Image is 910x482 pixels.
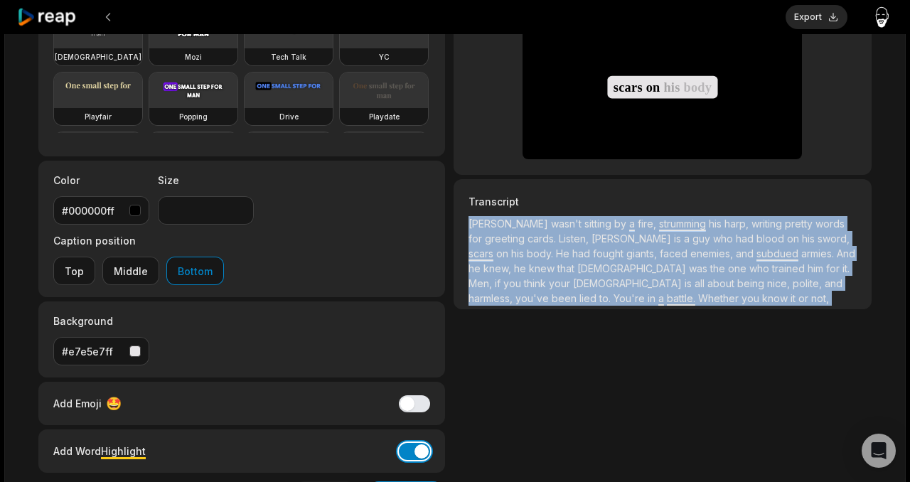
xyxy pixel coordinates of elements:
span: blood [756,232,787,245]
h3: Transcript [469,194,857,209]
span: scars [614,77,643,97]
span: harmless, [469,292,515,304]
span: you [742,292,762,304]
div: #000000ff [62,203,124,218]
label: Background [53,314,149,328]
div: Open Intercom Messenger [862,434,896,468]
span: it [791,292,798,304]
button: #e7e5e7ff [53,337,149,365]
span: [PERSON_NAME] [591,232,674,245]
span: And [837,247,855,259]
span: is [674,232,684,245]
span: all [695,277,707,289]
h3: Playdate [369,111,400,122]
span: Men, [469,277,495,289]
span: had [736,232,756,245]
span: Add Emoji [53,396,102,411]
div: #e7e5e7ff [62,344,124,359]
span: him [808,262,826,274]
button: Middle [102,257,159,285]
span: you've [515,292,552,304]
span: think [524,277,549,289]
span: guy [692,232,713,245]
span: about [707,277,737,289]
span: to. [599,292,614,304]
span: pretty [785,218,815,230]
span: been [552,292,579,304]
label: Color [53,173,149,188]
span: knew, [483,262,514,274]
span: and [825,277,842,289]
span: wasn't [551,218,584,230]
span: sitting [584,218,614,230]
span: on [496,247,511,259]
span: faced [660,247,690,259]
span: he [469,262,483,274]
span: armies. [801,247,837,259]
span: words [815,218,845,230]
span: polite, [793,277,825,289]
span: body [683,77,712,97]
span: being [737,277,767,289]
span: greeting [485,232,528,245]
span: lied [579,292,599,304]
span: cards. [528,232,559,245]
h3: Playfair [85,111,112,122]
span: by [614,218,629,230]
h3: Drive [279,111,299,122]
span: [DEMOGRAPHIC_DATA] [577,262,689,274]
span: the [710,262,728,274]
span: nice, [767,277,793,289]
span: 🤩 [106,394,122,413]
span: enemies, [690,247,736,259]
span: or [798,292,811,304]
h3: YC [379,51,390,63]
span: [PERSON_NAME] [469,218,551,230]
span: you [503,277,524,289]
span: one [728,262,749,274]
span: his [663,77,680,97]
label: Size [158,173,254,188]
span: Highlight [101,445,146,457]
span: had [572,247,593,259]
span: know [762,292,791,304]
span: it. [842,262,850,274]
span: trained [772,262,808,274]
span: a [629,218,638,230]
span: scars [469,247,496,259]
span: You're [614,292,648,304]
span: not, [811,292,829,304]
span: Whether [698,292,742,304]
span: He [556,247,572,259]
span: body. [527,247,556,259]
h3: Tech Talk [271,51,306,63]
span: in [648,292,658,304]
span: for [826,262,842,274]
span: battle. [667,292,698,304]
span: a [658,292,667,304]
span: strumming [659,218,709,230]
span: subdued [756,247,801,259]
button: Export [786,5,847,29]
span: is [685,277,695,289]
span: he [514,262,529,274]
span: on [646,77,660,97]
button: Top [53,257,95,285]
span: your [549,277,573,289]
button: #000000ff [53,196,149,225]
span: who [749,262,772,274]
label: Caption position [53,233,224,248]
div: Add Word [53,441,146,461]
span: sword, [818,232,850,245]
span: that [557,262,577,274]
span: for [469,232,485,245]
button: Bottom [166,257,224,285]
span: fought [593,247,626,259]
span: on [787,232,802,245]
span: fire, [638,218,659,230]
span: harp, [724,218,751,230]
span: [DEMOGRAPHIC_DATA] [573,277,685,289]
h3: Popping [179,111,208,122]
span: Listen, [559,232,591,245]
h3: Mozi [185,51,202,63]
